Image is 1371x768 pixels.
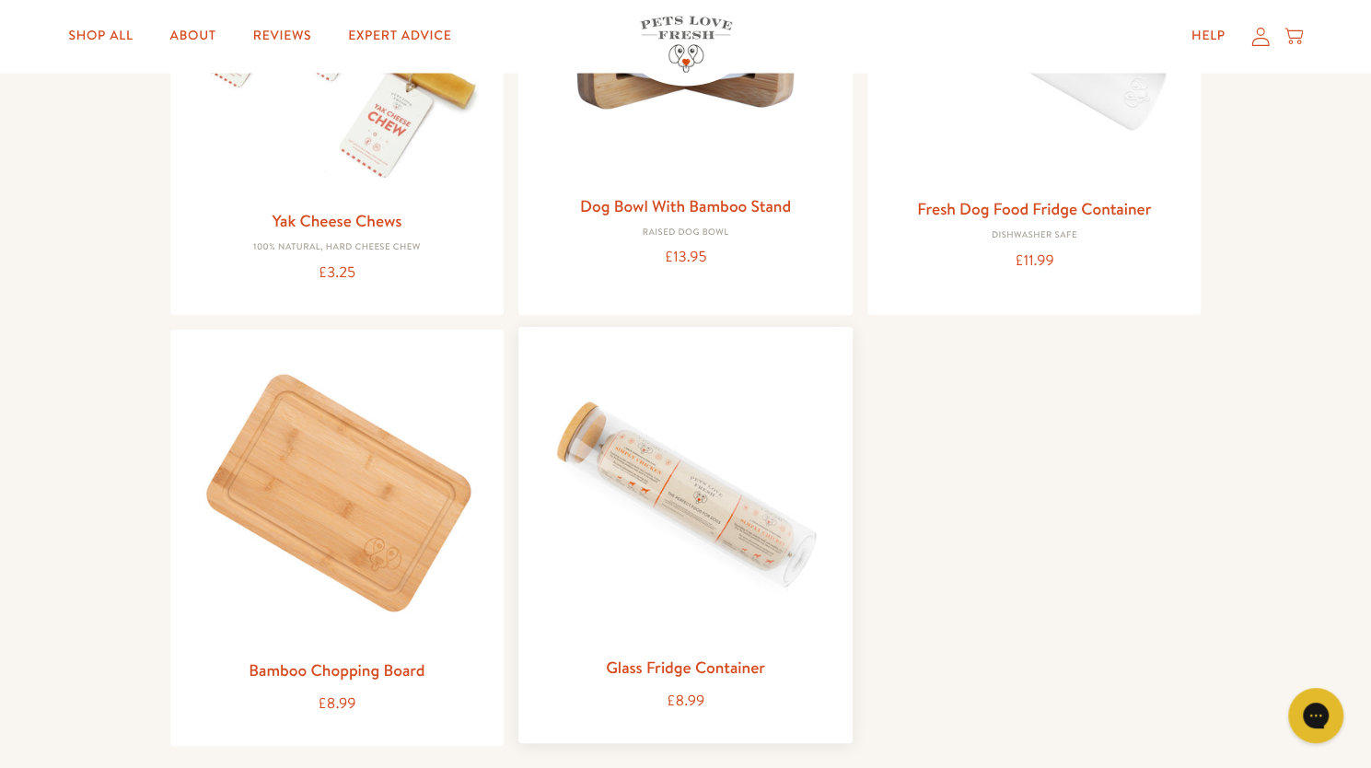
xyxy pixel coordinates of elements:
img: Bamboo Chopping Board [185,344,490,649]
div: 100% natural, hard cheese chew [185,242,490,253]
a: Reviews [238,18,326,55]
img: Glass Fridge Container [533,342,838,646]
div: £13.95 [533,245,838,270]
div: Dishwasher Safe [882,230,1187,241]
div: £3.25 [185,261,490,285]
a: Shop All [53,18,147,55]
a: Expert Advice [333,18,466,55]
a: Dog Bowl With Bamboo Stand [580,194,791,217]
img: Pets Love Fresh [640,17,732,73]
div: £11.99 [882,249,1187,273]
a: Help [1177,18,1240,55]
a: Yak Cheese Chews [272,209,401,232]
div: £8.99 [185,692,490,716]
iframe: Gorgias live chat messenger [1279,681,1353,750]
a: Glass Fridge Container [606,656,765,679]
a: Bamboo Chopping Board [249,658,424,681]
div: £8.99 [533,689,838,714]
a: About [156,18,231,55]
div: Raised Dog Bowl [533,227,838,239]
a: Fresh Dog Food Fridge Container [917,197,1151,220]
